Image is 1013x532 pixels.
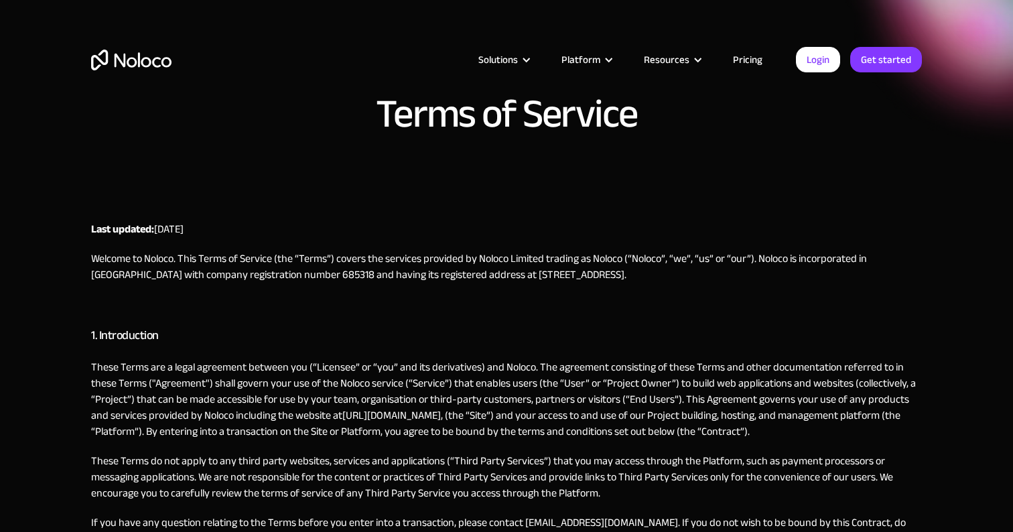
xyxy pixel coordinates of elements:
[627,51,716,68] div: Resources
[462,51,545,68] div: Solutions
[478,51,518,68] div: Solutions
[545,51,627,68] div: Platform
[91,326,922,346] h3: 1. Introduction
[91,296,922,312] p: ‍
[91,251,922,283] p: Welcome to Noloco. This Terms of Service (the “Terms”) covers the services provided by Noloco Lim...
[644,51,689,68] div: Resources
[91,219,154,239] strong: Last updated:
[91,221,922,237] p: [DATE]
[91,453,922,501] p: These Terms do not apply to any third party websites, services and applications (“Third Party Ser...
[850,47,922,72] a: Get started
[342,405,441,425] a: [URL][DOMAIN_NAME]
[376,94,637,134] h1: Terms of Service
[91,359,922,440] p: These Terms are a legal agreement between you (“Licensee” or “you” and its derivatives) and Noloc...
[91,50,172,70] a: home
[796,47,840,72] a: Login
[716,51,779,68] a: Pricing
[561,51,600,68] div: Platform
